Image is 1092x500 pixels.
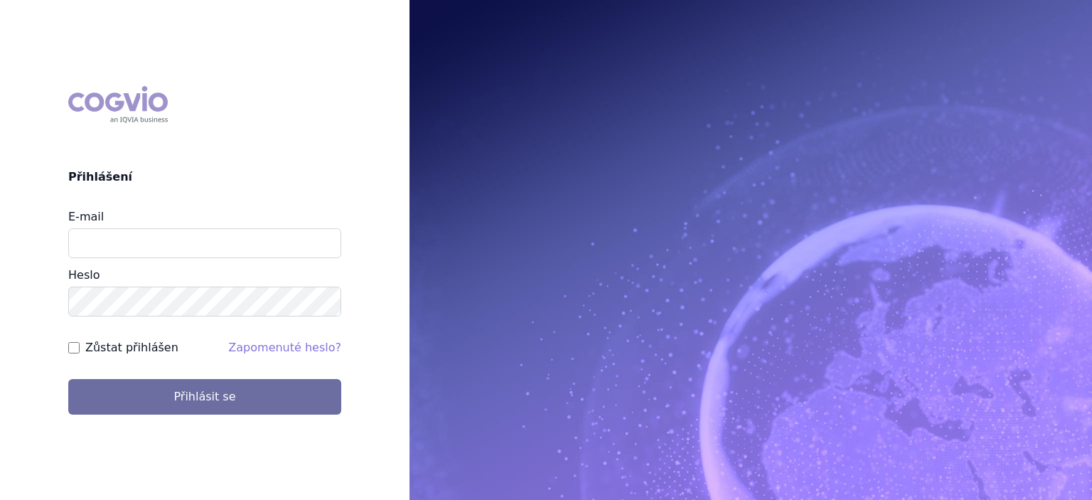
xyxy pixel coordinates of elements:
h2: Přihlášení [68,169,341,186]
button: Přihlásit se [68,379,341,415]
a: Zapomenuté heslo? [228,341,341,354]
label: E-mail [68,210,104,223]
label: Zůstat přihlášen [85,339,178,356]
label: Heslo [68,268,100,282]
div: COGVIO [68,86,168,123]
